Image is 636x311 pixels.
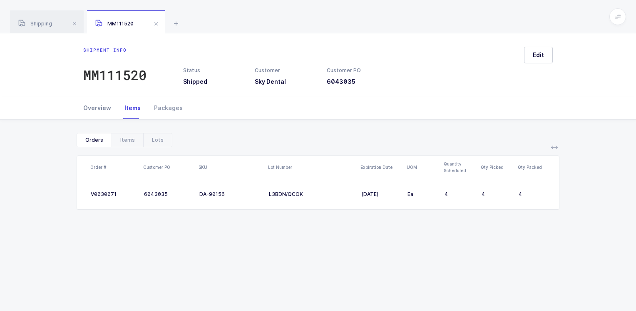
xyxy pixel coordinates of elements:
[360,164,402,171] div: Expiration Date
[91,191,137,198] div: V0030071
[143,133,172,147] div: Lots
[269,191,355,198] div: L3BDN/QCOK
[83,47,147,53] div: Shipment info
[444,161,476,174] div: Quantity Scheduled
[327,78,388,86] h3: 6043035
[255,67,316,74] div: Customer
[519,191,545,198] div: 4
[90,164,138,171] div: Order #
[143,164,194,171] div: Customer PO
[327,67,388,74] div: Customer PO
[533,51,544,59] span: Edit
[18,20,52,27] span: Shipping
[183,78,245,86] h3: Shipped
[147,97,183,119] div: Packages
[199,164,263,171] div: SKU
[482,191,512,198] div: 4
[199,191,262,198] div: DA-90156
[112,133,143,147] div: Items
[255,78,316,86] h3: Sky Dental
[118,97,147,119] div: Items
[524,47,553,63] button: Edit
[83,97,118,119] div: Overview
[144,191,193,198] div: 6043035
[445,191,475,198] div: 4
[77,133,112,147] div: Orders
[183,67,245,74] div: Status
[361,191,401,198] div: [DATE]
[268,164,355,171] div: Lot Number
[518,164,550,171] div: Qty Packed
[407,164,439,171] div: UOM
[481,164,513,171] div: Qty Picked
[95,20,134,27] span: MM111520
[407,191,438,198] div: Ea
